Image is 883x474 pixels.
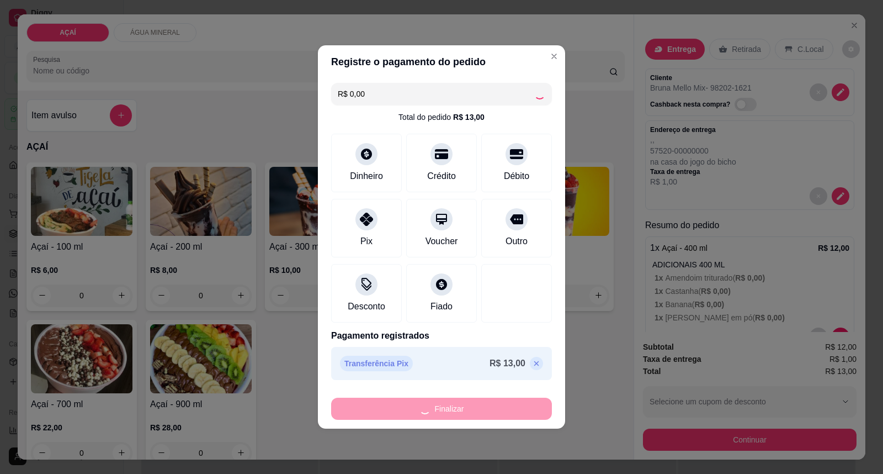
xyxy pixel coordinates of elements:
header: Registre o pagamento do pedido [318,45,565,78]
div: Loading [534,88,545,99]
div: Total do pedido [398,112,485,123]
div: Voucher [425,235,458,248]
div: Dinheiro [350,170,383,183]
div: Outro [506,235,528,248]
div: Desconto [348,300,385,313]
button: Close [545,48,563,65]
div: Pix [360,235,373,248]
div: Fiado [430,300,453,313]
div: R$ 13,00 [453,112,485,123]
p: Pagamento registrados [331,329,552,343]
p: Transferência Pix [340,356,413,371]
div: Débito [504,170,529,183]
input: Ex.: hambúrguer de cordeiro [338,83,534,105]
div: Crédito [427,170,456,183]
p: R$ 13,00 [490,357,525,370]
